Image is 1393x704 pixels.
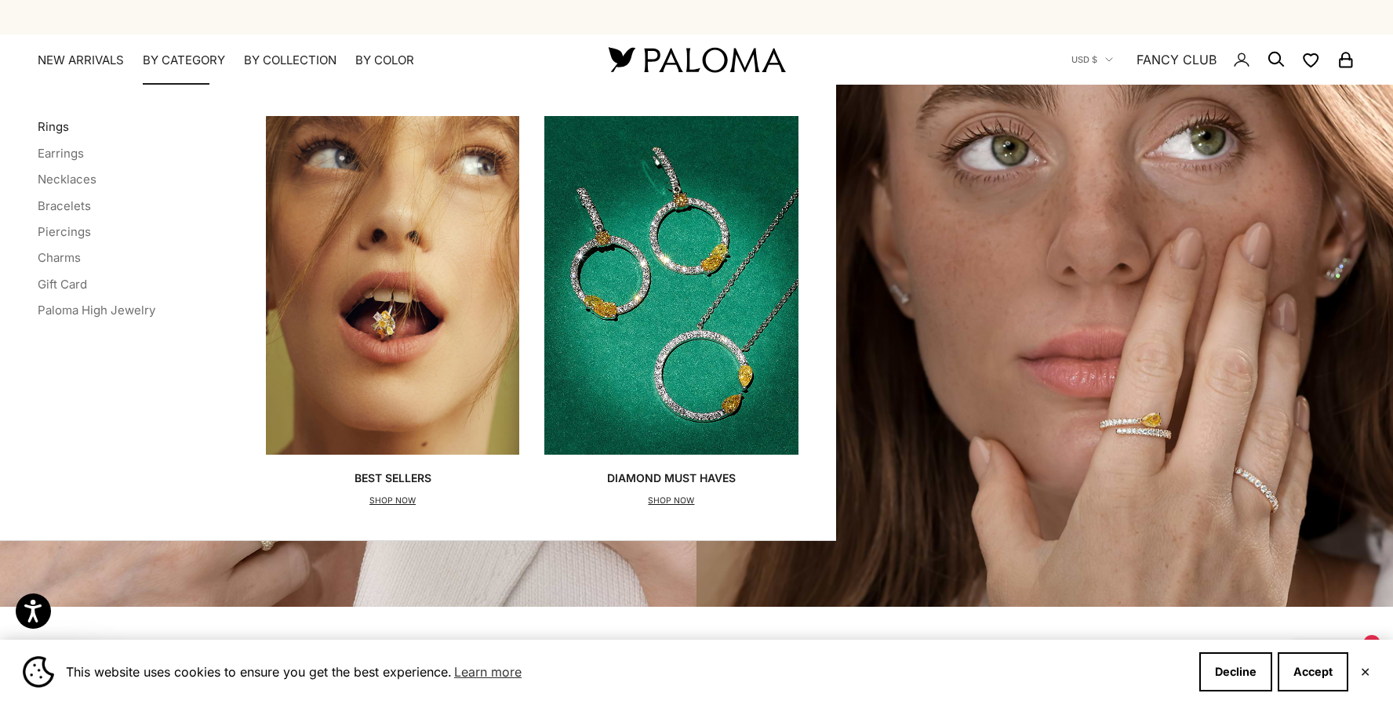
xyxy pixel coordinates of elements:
span: This website uses cookies to ensure you get the best experience. [66,660,1187,684]
a: Bracelets [38,198,91,213]
p: Diamond Must Haves [607,470,736,486]
img: Cookie banner [23,656,54,688]
a: Gift Card [38,277,87,292]
button: USD $ [1071,53,1113,67]
a: Diamond Must HavesSHOP NOW [544,116,798,508]
p: SHOP NOW [607,493,736,509]
summary: By Color [355,53,414,68]
a: NEW ARRIVALS [38,53,124,68]
a: Best SellersSHOP NOW [266,116,519,508]
summary: By Collection [244,53,336,68]
summary: By Category [143,53,225,68]
p: SHOP NOW [355,493,431,509]
nav: Primary navigation [38,53,571,68]
a: FANCY CLUB [1137,49,1217,70]
nav: Secondary navigation [1071,34,1355,85]
a: Necklaces [38,172,96,187]
a: Piercings [38,224,91,239]
a: Paloma High Jewelry [38,303,155,318]
a: Learn more [452,660,524,684]
button: Decline [1199,652,1272,691]
button: Close [1360,667,1370,677]
a: Charms [38,250,81,265]
span: USD $ [1071,53,1097,67]
a: Rings [38,119,69,134]
a: Earrings [38,146,84,161]
button: Accept [1278,652,1348,691]
p: Best Sellers [355,470,431,486]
